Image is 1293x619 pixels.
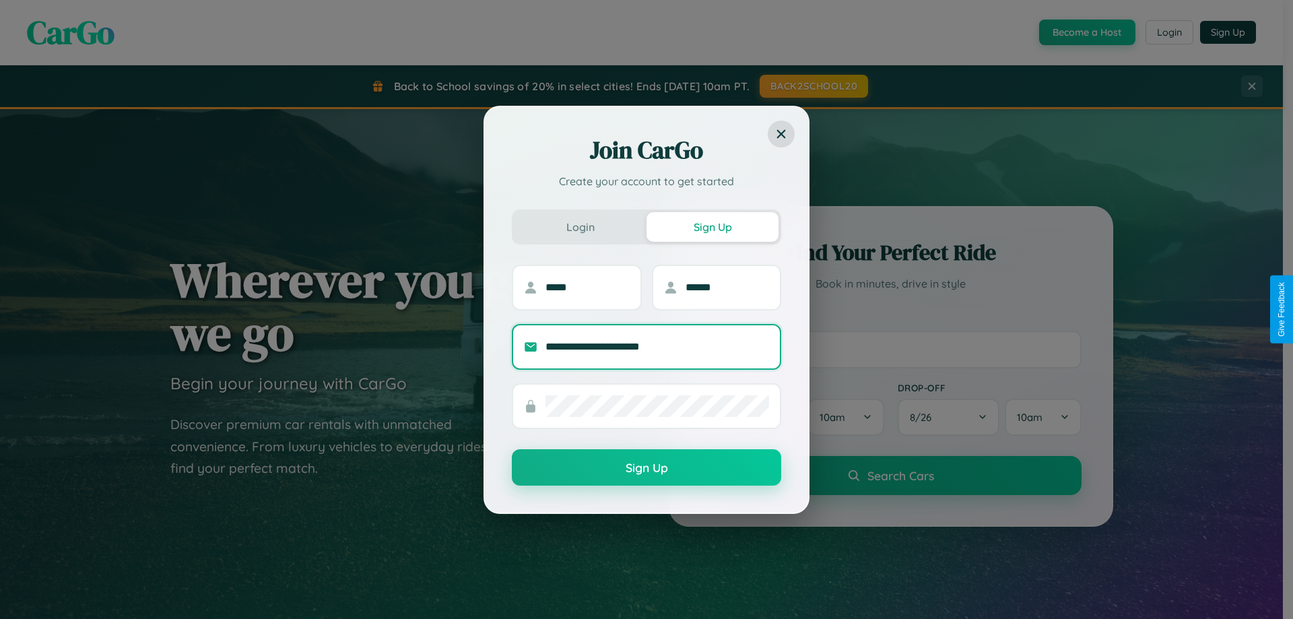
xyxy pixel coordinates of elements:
div: Give Feedback [1277,282,1286,337]
button: Sign Up [646,212,778,242]
h2: Join CarGo [512,134,781,166]
p: Create your account to get started [512,173,781,189]
button: Sign Up [512,449,781,486]
button: Login [515,212,646,242]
